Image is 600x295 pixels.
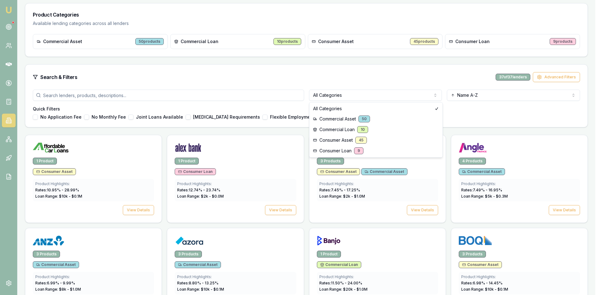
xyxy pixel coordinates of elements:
div: 50 [358,116,370,122]
span: Commercial Asset [319,116,356,122]
span: Consumer Asset [319,137,353,143]
span: Consumer Loan [319,148,352,154]
span: All Categories [313,106,342,112]
span: Commercial Loan [319,126,355,133]
div: 10 [357,126,368,133]
div: 9 [354,147,363,154]
div: 45 [355,137,367,144]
